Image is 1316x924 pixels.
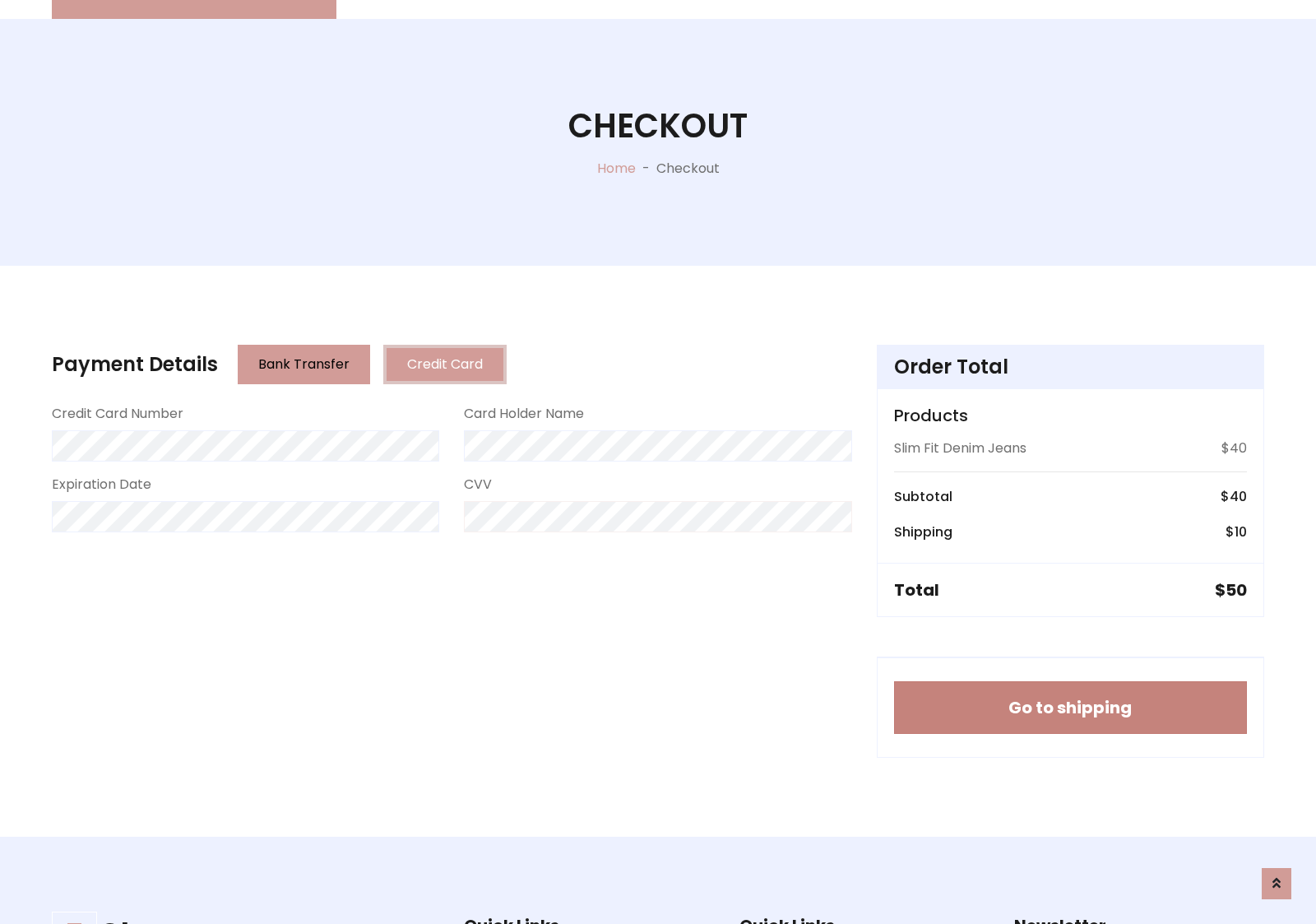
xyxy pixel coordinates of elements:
h5: Products [894,406,1247,425]
h6: Subtotal [894,489,952,504]
p: - [636,159,656,179]
h4: Payment Details [52,353,218,377]
p: Checkout [656,159,720,179]
label: Card Holder Name [464,404,584,424]
h4: Order Total [894,355,1247,379]
a: Home [597,159,636,178]
button: Bank Transfer [238,345,370,384]
span: 40 [1230,487,1247,506]
span: 50 [1226,578,1247,601]
h1: Checkout [568,106,748,146]
label: Expiration Date [52,475,151,495]
span: 10 [1235,522,1247,541]
h6: Shipping [894,524,952,540]
h5: $ [1215,580,1247,600]
p: Slim Fit Denim Jeans [894,439,1026,458]
p: $40 [1221,439,1247,458]
button: Go to shipping [894,681,1247,734]
h6: $ [1226,524,1247,540]
label: CVV [464,475,492,495]
button: Credit Card [383,345,507,384]
h6: $ [1221,489,1247,504]
h5: Total [894,580,939,600]
label: Credit Card Number [52,404,183,424]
